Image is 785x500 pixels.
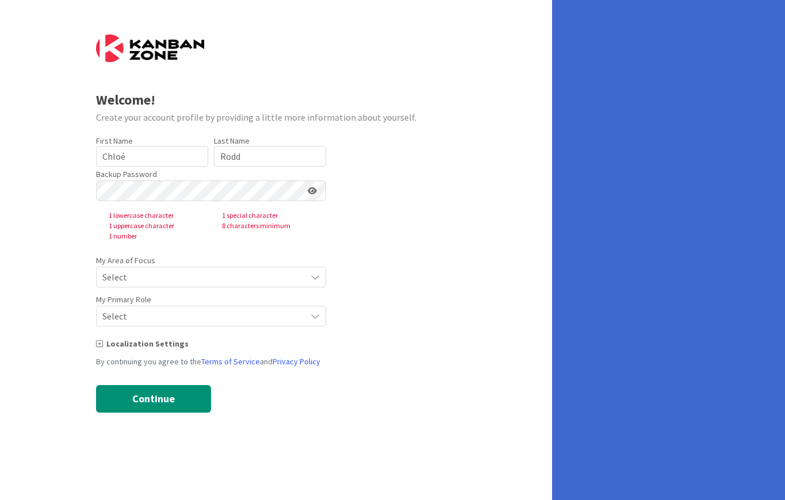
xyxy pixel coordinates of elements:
[201,356,260,367] a: Terms of Service
[96,385,211,413] button: Continue
[102,269,300,285] span: Select
[96,356,457,368] div: By continuing you agree to the and
[99,221,213,231] span: 1 uppercase character
[99,231,213,241] span: 1 number
[213,210,326,221] span: 1 special character
[96,338,457,350] div: Localization Settings
[273,356,320,367] a: Privacy Policy
[214,136,250,146] label: Last Name
[102,308,300,324] span: Select
[96,255,155,267] label: My Area of Focus
[96,110,457,124] div: Create your account profile by providing a little more information about yourself.
[213,221,326,231] span: 8 characters minimum
[96,34,204,62] img: Kanban Zone
[96,168,157,180] label: Backup Password
[96,90,457,110] div: Welcome!
[96,294,151,306] label: My Primary Role
[96,136,133,146] label: First Name
[99,210,213,221] span: 1 lowercase character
